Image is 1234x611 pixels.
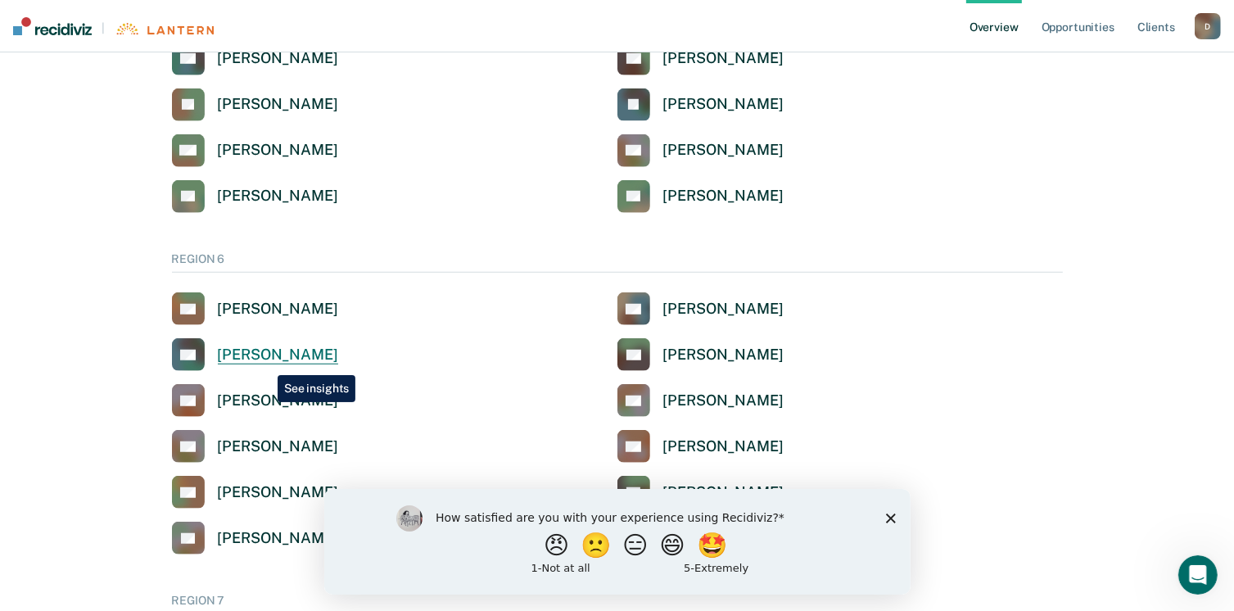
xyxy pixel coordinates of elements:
[172,180,338,213] a: [PERSON_NAME]
[218,529,338,548] div: [PERSON_NAME]
[617,180,784,213] a: [PERSON_NAME]
[115,23,214,35] img: Lantern
[617,430,784,463] a: [PERSON_NAME]
[663,141,784,160] div: [PERSON_NAME]
[218,437,338,456] div: [PERSON_NAME]
[218,300,338,319] div: [PERSON_NAME]
[617,292,784,325] a: [PERSON_NAME]
[172,384,338,417] a: [PERSON_NAME]
[172,292,338,325] a: [PERSON_NAME]
[218,187,338,206] div: [PERSON_NAME]
[172,338,338,371] a: [PERSON_NAME]
[218,95,338,114] div: [PERSON_NAME]
[13,17,92,35] img: Recidiviz
[1195,13,1221,39] button: D
[663,346,784,364] div: [PERSON_NAME]
[663,391,784,410] div: [PERSON_NAME]
[663,437,784,456] div: [PERSON_NAME]
[663,95,784,114] div: [PERSON_NAME]
[172,252,1063,274] div: REGION 6
[172,88,338,121] a: [PERSON_NAME]
[218,141,338,160] div: [PERSON_NAME]
[617,384,784,417] a: [PERSON_NAME]
[324,489,911,595] iframe: Survey by Kim from Recidiviz
[1178,555,1218,595] iframe: Intercom live chat
[92,21,115,35] span: |
[617,134,784,167] a: [PERSON_NAME]
[617,88,784,121] a: [PERSON_NAME]
[617,43,784,75] a: [PERSON_NAME]
[617,338,784,371] a: [PERSON_NAME]
[617,476,784,509] a: [PERSON_NAME]
[172,430,338,463] a: [PERSON_NAME]
[172,476,338,509] a: [PERSON_NAME]
[172,43,338,75] a: [PERSON_NAME]
[663,483,784,502] div: [PERSON_NAME]
[663,187,784,206] div: [PERSON_NAME]
[663,49,784,68] div: [PERSON_NAME]
[663,300,784,319] div: [PERSON_NAME]
[218,483,338,502] div: [PERSON_NAME]
[218,49,338,68] div: [PERSON_NAME]
[13,17,214,35] a: |
[218,346,338,364] div: [PERSON_NAME]
[172,522,338,554] a: [PERSON_NAME]
[218,391,338,410] div: [PERSON_NAME]
[172,134,338,167] a: [PERSON_NAME]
